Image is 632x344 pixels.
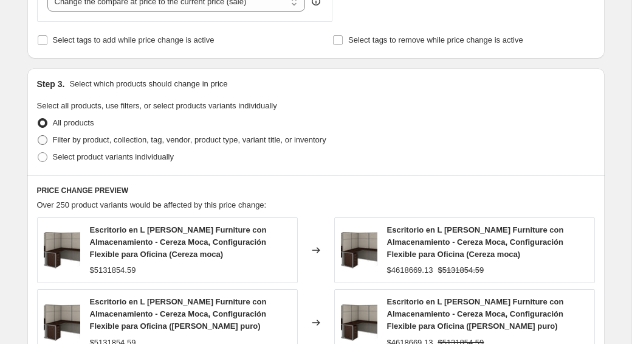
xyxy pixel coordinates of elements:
[438,264,484,276] strike: $5131854.59
[69,78,227,90] p: Select which products should change in price
[387,297,564,331] span: Escritorio en L [PERSON_NAME] Furniture con Almacenamiento - Cereza Moca, Configuración Flexible ...
[387,225,564,259] span: Escritorio en L [PERSON_NAME] Furniture con Almacenamiento - Cereza Moca, Configuración Flexible ...
[53,152,174,161] span: Select product variants individually
[37,200,267,209] span: Over 250 product variants would be affected by this price change:
[387,264,433,276] div: $4618669.13
[37,186,595,195] h6: PRICE CHANGE PREVIEW
[37,101,277,110] span: Select all products, use filters, or select products variants individually
[53,118,94,127] span: All products
[44,232,80,269] img: 81tWq9Lw2mL._AC_SL1500_80x.jpg
[44,304,80,341] img: 81tWq9Lw2mL._AC_SL1500_80x.jpg
[348,35,523,44] span: Select tags to remove while price change is active
[37,78,65,90] h2: Step 3.
[341,304,377,341] img: 81tWq9Lw2mL._AC_SL1500_80x.jpg
[341,232,377,269] img: 81tWq9Lw2mL._AC_SL1500_80x.jpg
[90,225,267,259] span: Escritorio en L [PERSON_NAME] Furniture con Almacenamiento - Cereza Moca, Configuración Flexible ...
[90,264,136,276] div: $5131854.59
[53,135,326,144] span: Filter by product, collection, tag, vendor, product type, variant title, or inventory
[90,297,267,331] span: Escritorio en L [PERSON_NAME] Furniture con Almacenamiento - Cereza Moca, Configuración Flexible ...
[53,35,215,44] span: Select tags to add while price change is active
